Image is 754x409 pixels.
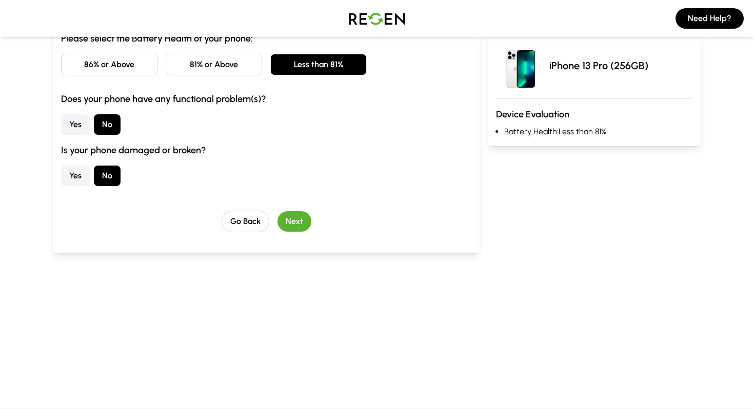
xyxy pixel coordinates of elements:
button: Next [277,211,311,232]
button: Yes [61,114,90,135]
p: iPhone 13 Pro (256GB) [549,58,648,73]
h3: Please select the Battery Health of your phone: [61,31,471,46]
button: Need Help? [676,8,744,29]
button: No [94,166,121,186]
h3: Does your phone have any functional problem(s)? [61,92,471,106]
img: Logo [341,4,413,33]
h3: Is your phone damaged or broken? [61,143,471,157]
button: 81% or Above [166,54,262,75]
li: Battery Health: Less than 81% [504,126,693,138]
button: 86% or Above [61,54,157,75]
button: Less than 81% [270,54,367,75]
h3: Device Evaluation [496,107,693,121]
button: Yes [61,166,90,186]
button: No [94,114,121,135]
img: iPhone 13 Pro [496,41,545,90]
button: Go Back [222,211,269,232]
